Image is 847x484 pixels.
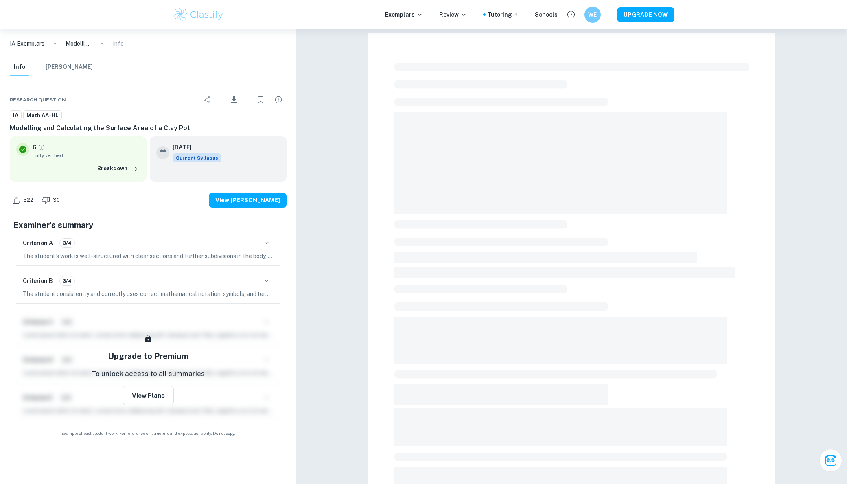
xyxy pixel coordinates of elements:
[38,144,45,151] a: Grade fully verified
[66,39,92,48] p: Modelling and Calculating the Surface Area of a Clay Pot
[173,143,215,152] h6: [DATE]
[535,10,558,19] a: Schools
[564,8,578,22] button: Help and Feedback
[95,162,140,175] button: Breakdown
[617,7,674,22] button: UPGRADE NOW
[23,276,53,285] h6: Criterion B
[173,153,221,162] span: Current Syllabus
[19,196,38,204] span: 522
[23,110,62,120] a: Math AA-HL
[10,58,29,76] button: Info
[108,350,188,362] h5: Upgrade to Premium
[209,193,287,208] button: View [PERSON_NAME]
[13,219,283,231] h5: Examiner's summary
[46,58,93,76] button: [PERSON_NAME]
[39,194,64,207] div: Dislike
[48,196,64,204] span: 30
[113,39,124,48] p: Info
[487,10,519,19] a: Tutoring
[23,289,274,298] p: The student consistently and correctly uses correct mathematical notation, symbols, and terminolo...
[270,92,287,108] div: Report issue
[24,112,61,120] span: Math AA-HL
[199,92,215,108] div: Share
[252,92,269,108] div: Bookmark
[588,10,597,19] h6: WE
[23,252,274,261] p: The student's work is well-structured with clear sections and further subdivisions in the body, m...
[10,96,66,103] span: Research question
[33,143,36,152] p: 6
[33,152,140,159] span: Fully verified
[439,10,467,19] p: Review
[10,39,44,48] a: IA Exemplars
[92,369,205,379] p: To unlock access to all summaries
[217,89,251,110] div: Download
[60,239,74,247] span: 3/4
[173,153,221,162] div: This exemplar is based on the current syllabus. Feel free to refer to it for inspiration/ideas wh...
[10,430,287,436] span: Example of past student work. For reference on structure and expectations only. Do not copy.
[173,7,225,23] img: Clastify logo
[10,123,287,133] h6: Modelling and Calculating the Surface Area of a Clay Pot
[23,239,53,247] h6: Criterion A
[819,449,842,472] button: Ask Clai
[385,10,423,19] p: Exemplars
[10,112,21,120] span: IA
[60,277,74,285] span: 3/4
[584,7,601,23] button: WE
[10,110,22,120] a: IA
[123,386,174,405] button: View Plans
[10,194,38,207] div: Like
